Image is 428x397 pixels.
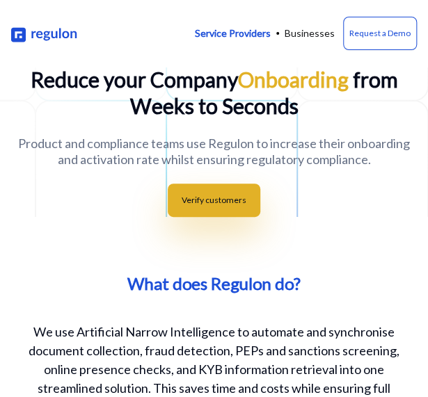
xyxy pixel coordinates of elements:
img: Regulon Logo [11,24,78,43]
h1: Reduce your Company from Weeks to Seconds [11,67,417,119]
a: Businesses [285,26,335,40]
a: Service Providers [195,26,271,40]
p: Product and compliance teams use Regulon to increase their onboarding and activation rate whilst ... [11,136,417,167]
button: Verify customers [168,184,260,217]
h3: What does Regulon do? [127,273,301,295]
span: Onboarding [238,67,349,92]
a: Request a Demo [343,17,417,50]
